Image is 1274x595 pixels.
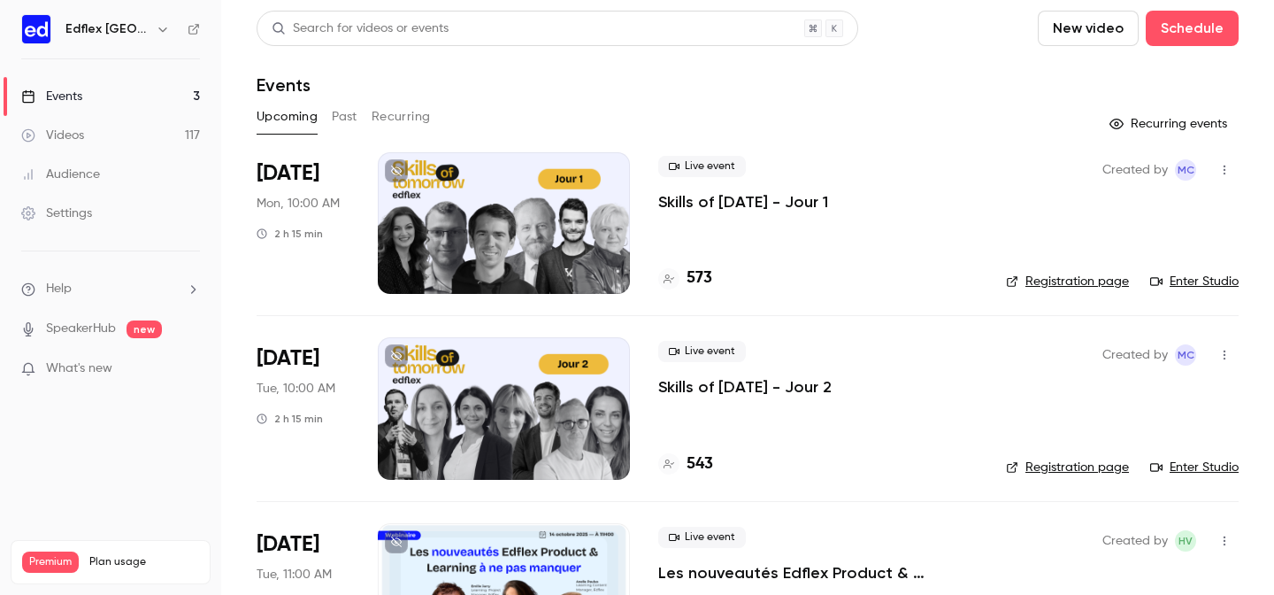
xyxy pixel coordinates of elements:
span: [DATE] [257,159,319,188]
h4: 543 [687,452,713,476]
span: Created by [1102,344,1168,366]
span: HV [1178,530,1193,552]
span: Manon Cousin [1175,344,1196,366]
span: What's new [46,359,112,378]
span: Mon, 10:00 AM [257,195,340,212]
a: 543 [658,452,713,476]
span: Premium [22,552,79,573]
img: Edflex France [22,15,50,43]
div: Videos [21,127,84,144]
button: New video [1038,11,1139,46]
a: Les nouveautés Edflex Product & Learning à ne pas manquer [658,562,978,583]
div: Audience [21,166,100,183]
span: Help [46,280,72,298]
a: 573 [658,267,712,290]
span: Hélène VENTURINI [1175,530,1196,552]
button: Upcoming [257,103,318,131]
div: 2 h 15 min [257,412,323,426]
span: Plan usage [89,555,199,569]
span: Manon Cousin [1175,159,1196,181]
h4: 573 [687,267,712,290]
button: Past [332,103,357,131]
button: Recurring [372,103,431,131]
span: MC [1178,159,1194,181]
span: Created by [1102,159,1168,181]
a: Registration page [1006,273,1129,290]
h1: Events [257,74,311,96]
a: Skills of [DATE] - Jour 1 [658,191,828,212]
div: Events [21,88,82,105]
iframe: Noticeable Trigger [179,361,200,377]
div: Search for videos or events [272,19,449,38]
div: Sep 23 Tue, 10:00 AM (Europe/Berlin) [257,337,349,479]
span: Live event [658,341,746,362]
span: Live event [658,527,746,548]
span: Created by [1102,530,1168,552]
div: Settings [21,205,92,222]
a: Skills of [DATE] - Jour 2 [658,376,832,398]
span: Live event [658,156,746,177]
div: 2 h 15 min [257,227,323,241]
a: SpeakerHub [46,320,116,338]
span: Tue, 10:00 AM [257,380,335,398]
button: Schedule [1146,11,1239,46]
span: MC [1178,344,1194,366]
span: [DATE] [257,344,319,373]
span: Tue, 11:00 AM [257,566,332,583]
span: [DATE] [257,530,319,559]
h6: Edflex [GEOGRAPHIC_DATA] [65,20,149,38]
li: help-dropdown-opener [21,280,200,298]
a: Enter Studio [1150,273,1239,290]
a: Enter Studio [1150,459,1239,476]
button: Recurring events [1101,110,1239,138]
span: new [127,321,162,338]
a: Registration page [1006,459,1129,476]
div: Sep 22 Mon, 10:00 AM (Europe/Berlin) [257,152,349,294]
